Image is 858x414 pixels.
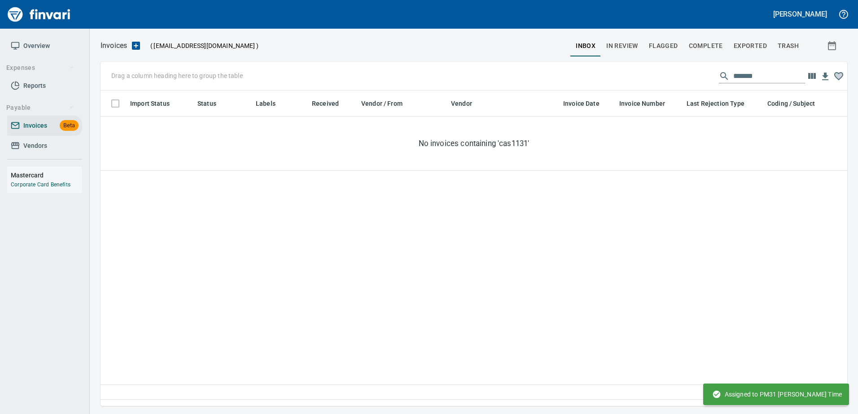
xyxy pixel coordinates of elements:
[127,40,145,51] button: Upload an Invoice
[101,40,127,51] nav: breadcrumb
[145,41,258,50] p: ( )
[832,69,845,83] button: Column choices favorited. Click to reset to default
[23,120,47,131] span: Invoices
[805,69,819,83] button: Choose columns to display
[563,98,600,109] span: Invoice Date
[7,76,82,96] a: Reports
[778,40,799,52] span: trash
[312,98,350,109] span: Received
[11,181,70,188] a: Corporate Card Benefits
[197,98,216,109] span: Status
[771,7,829,21] button: [PERSON_NAME]
[256,98,287,109] span: Labels
[606,40,638,52] span: In Review
[563,98,611,109] span: Invoice Date
[773,9,827,19] h5: [PERSON_NAME]
[767,98,815,109] span: Coding / Subject
[11,170,82,180] h6: Mastercard
[451,98,484,109] span: Vendor
[6,62,74,73] span: Expenses
[819,38,847,54] button: Show invoices within a particular date range
[712,390,842,399] span: Assigned to PM31 [PERSON_NAME] Time
[649,40,678,52] span: Flagged
[312,98,339,109] span: Received
[576,40,595,52] span: inbox
[361,98,403,109] span: Vendor / From
[3,60,78,76] button: Expenses
[101,40,127,51] p: Invoices
[7,116,82,136] a: InvoicesBeta
[819,70,832,83] button: Download table
[23,40,50,52] span: Overview
[23,140,47,151] span: Vendors
[687,98,756,109] span: Last Rejection Type
[111,71,243,80] p: Drag a column heading here to group the table
[451,98,472,109] span: Vendor
[767,98,827,109] span: Coding / Subject
[619,98,665,109] span: Invoice Number
[619,98,677,109] span: Invoice Number
[130,98,181,109] span: Import Status
[6,102,74,113] span: Payable
[197,98,228,109] span: Status
[153,41,256,50] span: [EMAIL_ADDRESS][DOMAIN_NAME]
[23,80,46,91] span: Reports
[3,99,78,116] button: Payable
[689,40,723,52] span: Complete
[130,98,170,109] span: Import Status
[687,98,744,109] span: Last Rejection Type
[419,138,530,149] big: No invoices containing 'cas1131'
[361,98,414,109] span: Vendor / From
[60,121,79,131] span: Beta
[734,40,767,52] span: Exported
[5,4,73,25] img: Finvari
[256,98,276,109] span: Labels
[7,36,82,56] a: Overview
[7,136,82,156] a: Vendors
